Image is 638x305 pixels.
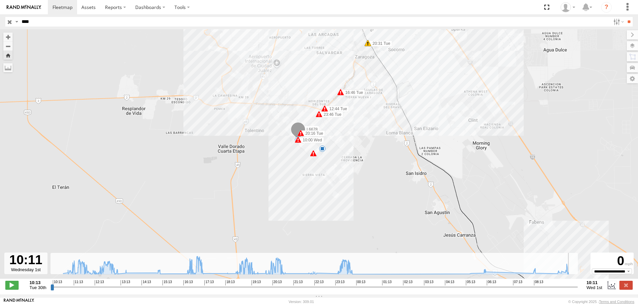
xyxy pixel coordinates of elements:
span: 19:13 [252,280,261,285]
label: 10:00 Wed [298,137,324,143]
label: 23:46 Tue [319,112,343,117]
label: Search Filter Options [611,17,625,27]
span: 23:13 [335,280,345,285]
label: Map Settings [627,74,638,83]
button: Zoom out [3,41,13,51]
span: L6678 [307,127,318,131]
span: 03:13 [424,280,433,285]
span: 12:13 [95,280,104,285]
span: 15:13 [162,280,172,285]
span: 21:13 [293,280,303,285]
label: Play/Stop [5,281,19,289]
button: Zoom Home [3,51,13,60]
label: 12:44 Tue [325,106,349,112]
span: 11:13 [74,280,83,285]
a: Terms and Conditions [599,300,634,304]
strong: 10:13 [30,280,47,285]
span: 07:13 [513,280,522,285]
button: Zoom in [3,33,13,41]
div: MANUEL HERNANDEZ [558,2,578,12]
span: 17:13 [204,280,214,285]
span: 20:13 [272,280,282,285]
label: Search Query [14,17,19,27]
label: 12:42 Tue [341,89,365,95]
span: 00:13 [356,280,366,285]
label: 20:31 Tue [368,40,392,46]
span: Tue 30th Sep 2025 [30,285,47,290]
div: 27 [310,150,317,157]
span: 02:13 [403,280,412,285]
span: 10:13 [53,280,62,285]
strong: 10:11 [586,280,602,285]
span: 04:13 [445,280,454,285]
img: rand-logo.svg [7,5,41,10]
label: 20:16 Tue [301,130,325,136]
label: Close [619,281,633,289]
span: 22:13 [314,280,324,285]
span: 18:13 [225,280,235,285]
div: 0 [591,254,633,268]
span: 13:13 [121,280,130,285]
div: Version: 309.01 [289,300,314,304]
a: Visit our Website [4,298,34,305]
div: © Copyright 2025 - [568,300,634,304]
span: 06:13 [487,280,496,285]
label: 16:46 Tue [341,90,365,96]
span: 16:13 [183,280,193,285]
div: 9 [319,145,326,152]
label: Measure [3,63,13,72]
i: ? [601,2,612,13]
span: Wed 1st Oct 2025 [586,285,602,290]
span: 05:13 [466,280,475,285]
span: 08:13 [534,280,543,285]
span: 01:13 [382,280,391,285]
span: 14:13 [142,280,151,285]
